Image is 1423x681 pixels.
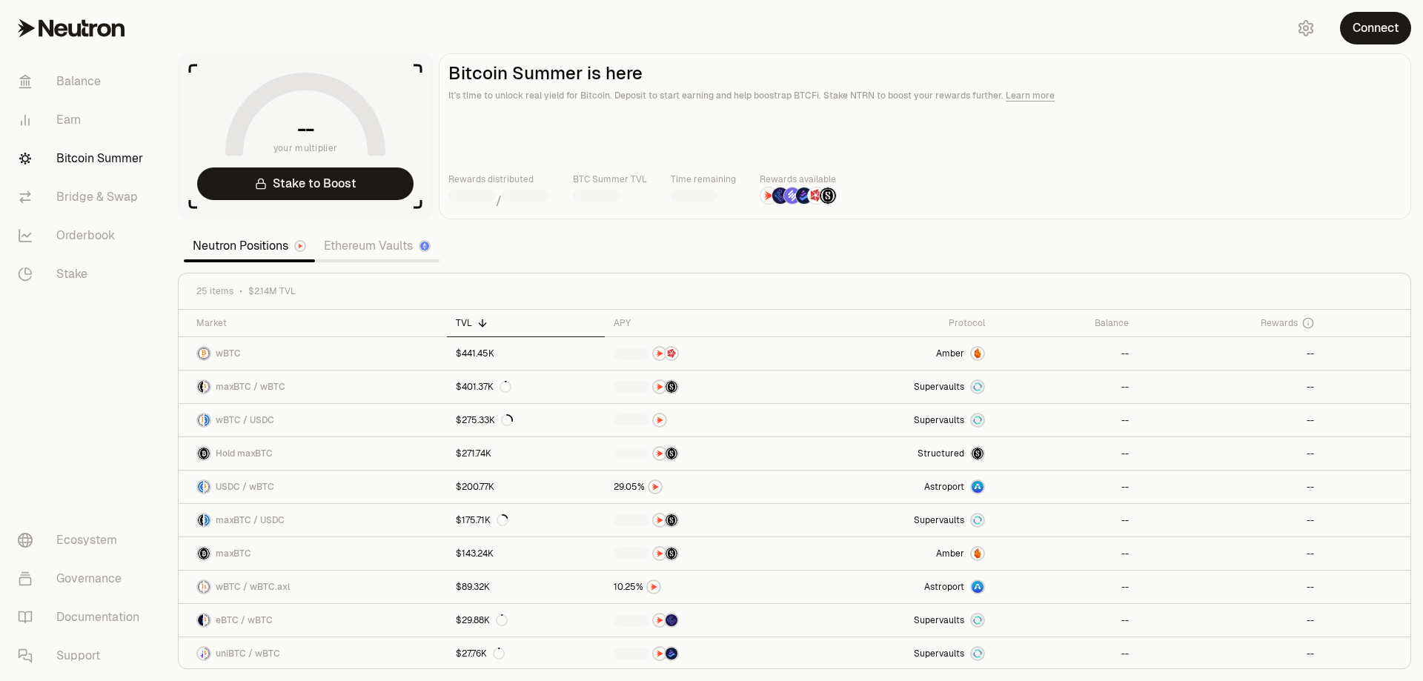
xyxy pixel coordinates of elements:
img: maxBTC Logo [198,381,203,393]
img: NTRN [648,581,660,593]
img: wBTC Logo [205,381,210,393]
a: Governance [6,559,160,598]
a: Orderbook [6,216,160,255]
img: NTRN [649,481,661,493]
img: Solv Points [784,187,800,204]
button: NTRNStructured Points [614,513,797,528]
img: Bedrock Diamonds [666,648,677,660]
img: Structured Points [666,381,677,393]
img: Ethereum Logo [420,242,429,250]
img: NTRN [654,381,666,393]
img: NTRN [654,514,666,526]
p: Rewards available [760,172,837,187]
span: Supervaults [914,648,964,660]
img: EtherFi Points [666,614,677,626]
a: NTRNMars Fragments [605,337,806,370]
button: NTRN [614,479,797,494]
img: Structured Points [666,548,677,559]
p: Time remaining [671,172,736,187]
a: $275.33K [447,404,606,436]
span: 25 items [196,285,233,297]
img: NTRN [654,648,666,660]
a: uniBTC LogowBTC LogouniBTC / wBTC [179,637,447,670]
img: maxBTC Logo [198,548,210,559]
img: maxBTC [972,448,984,459]
img: wBTC Logo [198,581,203,593]
a: $89.32K [447,571,606,603]
button: NTRNStructured Points [614,379,797,394]
a: -- [1138,404,1323,436]
button: Connect [1340,12,1411,44]
img: Structured Points [820,187,836,204]
a: -- [994,571,1138,603]
img: wBTC Logo [205,481,210,493]
a: NTRNStructured Points [605,504,806,537]
a: NTRNStructured Points [605,537,806,570]
a: Ecosystem [6,521,160,559]
a: maxBTC LogowBTC LogomaxBTC / wBTC [179,371,447,403]
img: wBTC Logo [198,414,203,426]
div: Protocol [815,317,985,329]
img: USDC Logo [205,514,210,526]
a: -- [1138,371,1323,403]
a: Ethereum Vaults [315,231,439,261]
a: Documentation [6,598,160,637]
a: SupervaultsSupervaults [806,504,994,537]
span: Supervaults [914,614,964,626]
img: wBTC Logo [198,348,210,359]
img: Supervaults [972,614,984,626]
a: maxBTC LogomaxBTC [179,537,447,570]
div: $29.88K [456,614,508,626]
p: Rewards distributed [448,172,549,187]
a: -- [1138,637,1323,670]
span: Amber [936,348,964,359]
img: uniBTC Logo [198,648,203,660]
img: Amber [972,548,984,559]
span: Supervaults [914,514,964,526]
a: NTRNEtherFi Points [605,604,806,637]
a: -- [994,637,1138,670]
a: -- [1138,337,1323,370]
button: NTRN [614,413,797,428]
a: wBTC LogoUSDC LogowBTC / USDC [179,404,447,436]
a: Astroport [806,571,994,603]
a: $200.77K [447,471,606,503]
a: -- [994,371,1138,403]
a: -- [994,404,1138,436]
img: Mars Fragments [808,187,824,204]
div: $275.33K [456,414,513,426]
span: Rewards [1261,317,1298,329]
span: wBTC [216,348,241,359]
img: NTRN [654,548,666,559]
img: NTRN [760,187,777,204]
span: Structured [918,448,964,459]
a: StructuredmaxBTC [806,437,994,470]
span: Hold maxBTC [216,448,273,459]
button: NTRNStructured Points [614,446,797,461]
a: Earn [6,101,160,139]
a: USDC LogowBTC LogoUSDC / wBTC [179,471,447,503]
img: Supervaults [972,414,984,426]
div: $200.77K [456,481,494,493]
a: $29.88K [447,604,606,637]
a: $441.45K [447,337,606,370]
a: $175.71K [447,504,606,537]
h2: Bitcoin Summer is here [448,63,1402,84]
img: Structured Points [666,448,677,459]
button: NTRNBedrock Diamonds [614,646,797,661]
span: maxBTC [216,548,251,559]
a: wBTC LogowBTC [179,337,447,370]
button: NTRNMars Fragments [614,346,797,361]
button: NTRN [614,579,797,594]
img: wBTC Logo [205,648,210,660]
a: SupervaultsSupervaults [806,404,994,436]
div: APY [614,317,797,329]
span: wBTC / USDC [216,414,274,426]
img: NTRN [654,448,666,459]
a: eBTC LogowBTC LogoeBTC / wBTC [179,604,447,637]
span: maxBTC / USDC [216,514,285,526]
a: Astroport [806,471,994,503]
a: AmberAmber [806,337,994,370]
button: NTRNEtherFi Points [614,613,797,628]
div: / [448,187,549,210]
